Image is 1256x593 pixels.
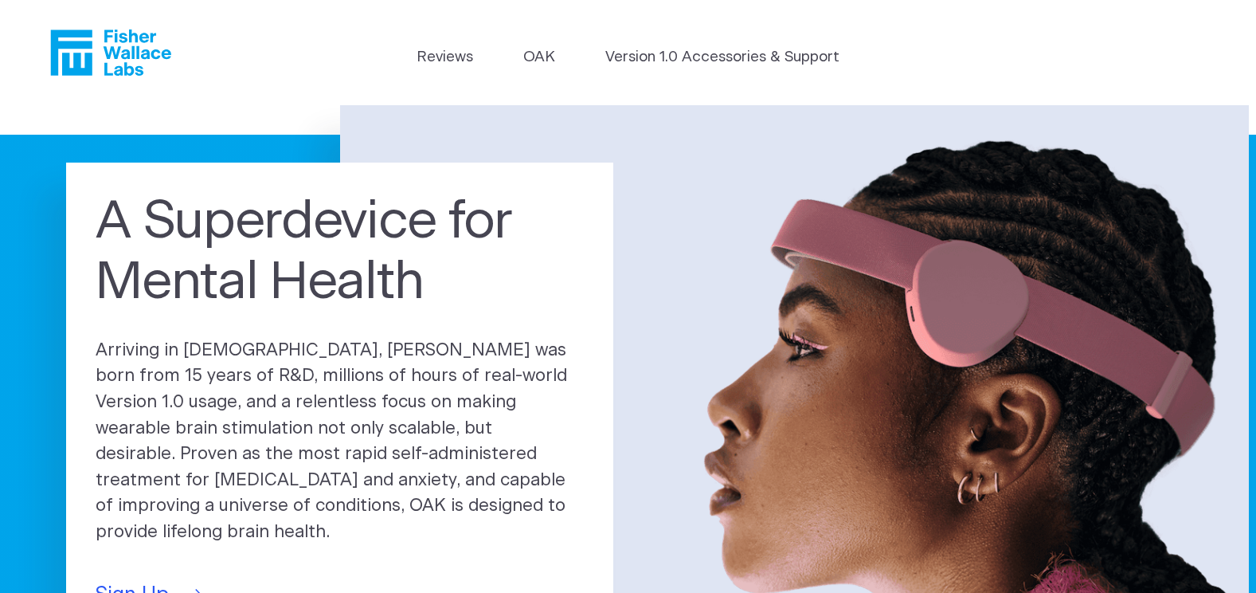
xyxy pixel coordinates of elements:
[50,29,171,76] a: Fisher Wallace
[96,192,584,313] h1: A Superdevice for Mental Health
[605,46,839,69] a: Version 1.0 Accessories & Support
[523,46,555,69] a: OAK
[417,46,473,69] a: Reviews
[96,338,584,546] p: Arriving in [DEMOGRAPHIC_DATA], [PERSON_NAME] was born from 15 years of R&D, millions of hours of...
